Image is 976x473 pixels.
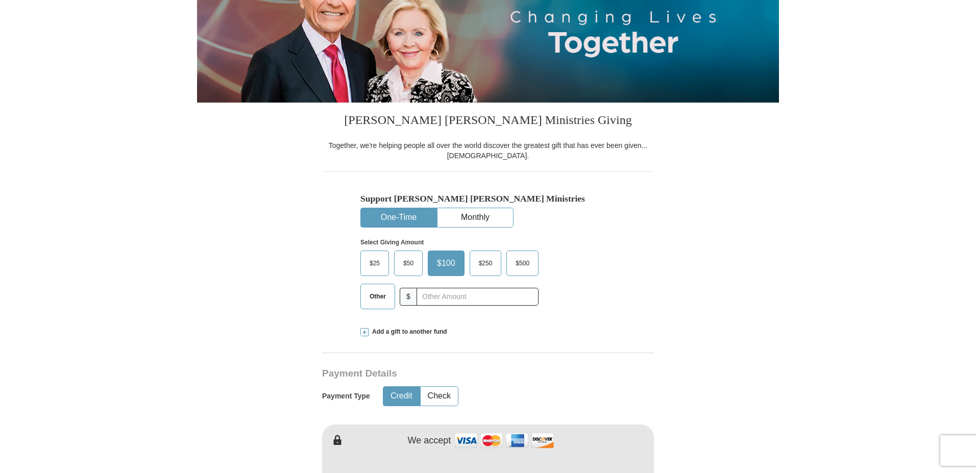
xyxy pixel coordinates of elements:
[322,103,654,140] h3: [PERSON_NAME] [PERSON_NAME] Ministries Giving
[322,392,370,401] h5: Payment Type
[474,256,498,271] span: $250
[369,328,447,336] span: Add a gift to another fund
[398,256,419,271] span: $50
[383,387,420,406] button: Credit
[360,239,424,246] strong: Select Giving Amount
[400,288,417,306] span: $
[417,288,539,306] input: Other Amount
[364,289,391,304] span: Other
[432,256,460,271] span: $100
[453,430,555,452] img: credit cards accepted
[364,256,385,271] span: $25
[361,208,436,227] button: One-Time
[421,387,458,406] button: Check
[510,256,534,271] span: $500
[322,140,654,161] div: Together, we're helping people all over the world discover the greatest gift that has ever been g...
[437,208,513,227] button: Monthly
[322,368,582,380] h3: Payment Details
[360,193,616,204] h5: Support [PERSON_NAME] [PERSON_NAME] Ministries
[408,435,451,446] h4: We accept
